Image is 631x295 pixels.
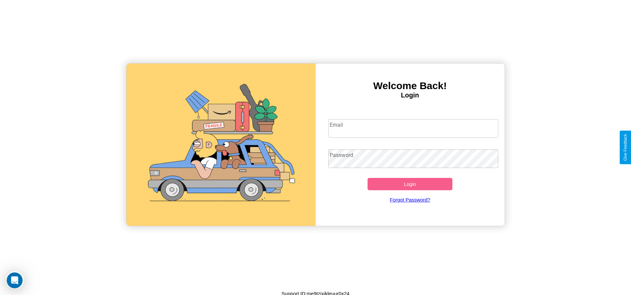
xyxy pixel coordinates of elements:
[7,272,23,288] iframe: Intercom live chat
[325,190,495,209] a: Forgot Password?
[623,134,628,161] div: Give Feedback
[316,91,505,99] h4: Login
[316,80,505,91] h3: Welcome Back!
[368,178,453,190] button: Login
[6,271,24,289] iframe: Intercom live chat discovery launcher
[126,64,315,226] img: gif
